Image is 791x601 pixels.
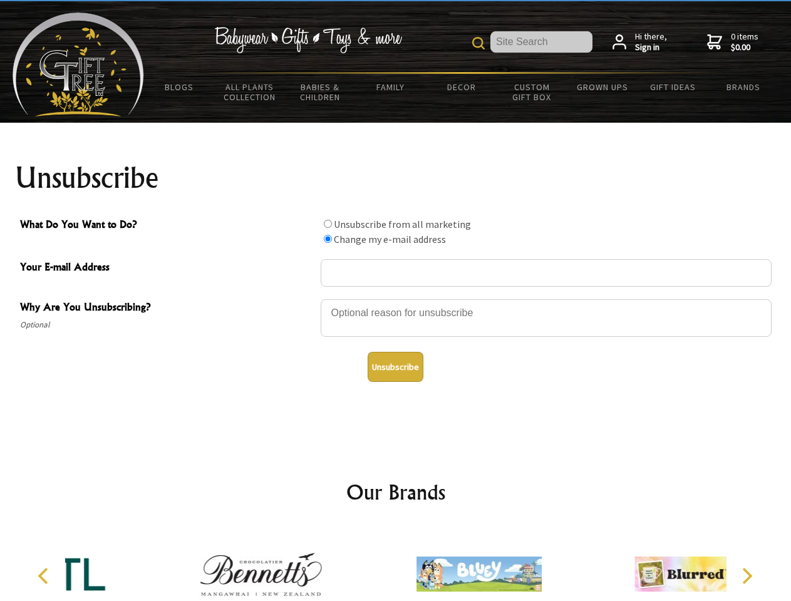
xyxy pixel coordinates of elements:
button: Next [733,562,760,590]
a: Hi there,Sign in [613,31,667,53]
span: Why Are You Unsubscribing? [20,299,314,317]
span: What Do You Want to Do? [20,217,314,235]
a: Brands [708,74,779,100]
input: Site Search [490,31,592,53]
span: Optional [20,317,314,332]
span: Hi there, [635,31,667,53]
strong: $0.00 [731,42,758,53]
a: Family [356,74,427,100]
input: What Do You Want to Do? [324,235,332,243]
input: Your E-mail Address [321,259,772,287]
span: 0 items [731,31,758,53]
img: product search [472,37,485,49]
a: BLOGS [144,74,215,100]
label: Change my e-mail address [334,233,446,245]
h1: Unsubscribe [15,163,777,193]
a: Decor [426,74,497,100]
span: Your E-mail Address [20,259,314,277]
textarea: Why Are You Unsubscribing? [321,299,772,337]
a: Babies & Children [285,74,356,110]
h2: Our Brands [25,477,767,507]
a: All Plants Collection [215,74,286,110]
input: What Do You Want to Do? [324,220,332,228]
a: 0 items$0.00 [707,31,758,53]
strong: Sign in [635,42,667,53]
a: Gift Ideas [638,74,708,100]
a: Custom Gift Box [497,74,567,110]
img: Babyware - Gifts - Toys and more... [13,13,144,116]
button: Unsubscribe [368,352,423,382]
img: Babywear - Gifts - Toys & more [214,27,402,53]
a: Grown Ups [567,74,638,100]
button: Previous [31,562,59,590]
label: Unsubscribe from all marketing [334,218,471,230]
